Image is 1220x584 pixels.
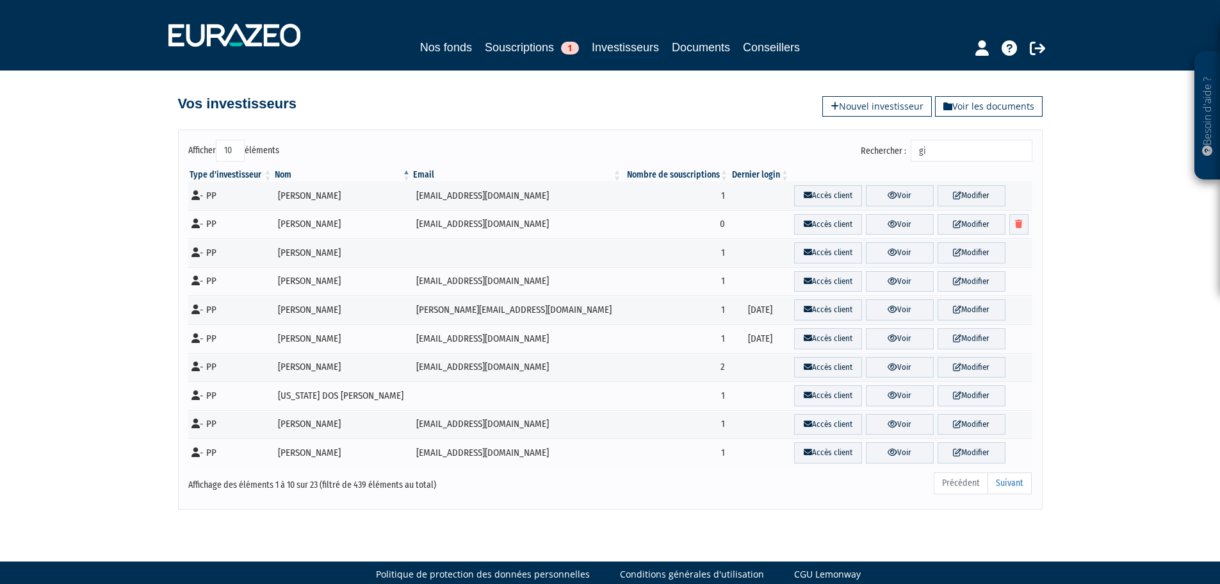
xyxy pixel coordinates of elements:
a: Voir [866,299,934,321]
td: 0 [622,210,729,239]
td: - PP [188,410,273,439]
a: Accès client [794,385,862,406]
a: Modifier [938,442,1005,463]
a: Accès client [794,271,862,292]
a: Accès client [794,414,862,435]
a: Voir [866,442,934,463]
td: [PERSON_NAME][EMAIL_ADDRESS][DOMAIN_NAME] [412,296,622,324]
a: Investisseurs [592,38,659,58]
select: Afficheréléments [216,140,245,162]
a: Voir [866,185,934,206]
td: [EMAIL_ADDRESS][DOMAIN_NAME] [412,181,622,210]
a: Accès client [794,185,862,206]
td: [PERSON_NAME] [273,238,412,267]
a: Voir [866,271,934,292]
th: Dernier login : activer pour trier la colonne par ordre croissant [729,169,790,181]
td: [PERSON_NAME] [273,438,412,467]
span: 1 [561,42,579,54]
a: Voir [866,357,934,378]
td: [DATE] [729,296,790,324]
a: Nouvel investisseur [822,96,932,117]
td: 2 [622,353,729,382]
td: - PP [188,267,273,296]
a: Voir [866,242,934,263]
a: Souscriptions1 [485,38,579,56]
a: Modifier [938,185,1005,206]
a: Modifier [938,357,1005,378]
td: [PERSON_NAME] [273,181,412,210]
a: Accès client [794,442,862,463]
a: Documents [672,38,730,56]
td: 1 [622,238,729,267]
td: - PP [188,238,273,267]
td: [PERSON_NAME] [273,324,412,353]
td: [PERSON_NAME] [273,267,412,296]
a: Politique de protection des données personnelles [376,568,590,581]
td: [PERSON_NAME] [273,296,412,324]
input: Rechercher : [911,140,1032,162]
a: CGU Lemonway [794,568,861,581]
a: Modifier [938,414,1005,435]
div: Affichage des éléments 1 à 10 sur 23 (filtré de 439 éléments au total) [188,471,529,492]
a: Modifier [938,242,1005,263]
td: 1 [622,381,729,410]
td: [PERSON_NAME] [273,210,412,239]
td: [EMAIL_ADDRESS][DOMAIN_NAME] [412,324,622,353]
td: - PP [188,210,273,239]
th: &nbsp; [790,169,1032,181]
td: [EMAIL_ADDRESS][DOMAIN_NAME] [412,353,622,382]
a: Accès client [794,299,862,321]
td: - PP [188,324,273,353]
a: Modifier [938,214,1005,235]
h4: Vos investisseurs [178,96,297,112]
a: Conditions générales d'utilisation [620,568,764,581]
td: [PERSON_NAME] [273,353,412,382]
td: [EMAIL_ADDRESS][DOMAIN_NAME] [412,410,622,439]
a: Voir [866,328,934,349]
td: 1 [622,438,729,467]
a: Accès client [794,242,862,263]
a: Voir les documents [935,96,1043,117]
a: Accès client [794,328,862,349]
a: Voir [866,414,934,435]
td: 1 [622,324,729,353]
td: [PERSON_NAME] [273,410,412,439]
td: [US_STATE] DOS [PERSON_NAME] [273,381,412,410]
a: Modifier [938,299,1005,321]
td: - PP [188,381,273,410]
td: 1 [622,410,729,439]
td: [EMAIL_ADDRESS][DOMAIN_NAME] [412,267,622,296]
td: [EMAIL_ADDRESS][DOMAIN_NAME] [412,438,622,467]
a: Voir [866,385,934,406]
a: Modifier [938,328,1005,349]
th: Nombre de souscriptions : activer pour trier la colonne par ordre croissant [622,169,729,181]
th: Type d'investisseur : activer pour trier la colonne par ordre croissant [188,169,273,181]
td: [DATE] [729,324,790,353]
a: Suivant [988,472,1032,494]
td: 1 [622,267,729,296]
th: Nom : activer pour trier la colonne par ordre d&eacute;croissant [273,169,412,181]
td: - PP [188,353,273,382]
p: Besoin d'aide ? [1200,58,1215,174]
td: 1 [622,181,729,210]
td: - PP [188,296,273,324]
td: - PP [188,438,273,467]
img: 1732889491-logotype_eurazeo_blanc_rvb.png [168,24,300,47]
label: Rechercher : [861,140,1032,162]
a: Accès client [794,357,862,378]
label: Afficher éléments [188,140,279,162]
a: Accès client [794,214,862,235]
td: [EMAIL_ADDRESS][DOMAIN_NAME] [412,210,622,239]
a: Voir [866,214,934,235]
td: - PP [188,181,273,210]
th: Email : activer pour trier la colonne par ordre croissant [412,169,622,181]
a: Nos fonds [420,38,472,56]
a: Supprimer [1009,214,1029,235]
a: Conseillers [743,38,800,56]
a: Modifier [938,271,1005,292]
a: Modifier [938,385,1005,406]
td: 1 [622,296,729,324]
